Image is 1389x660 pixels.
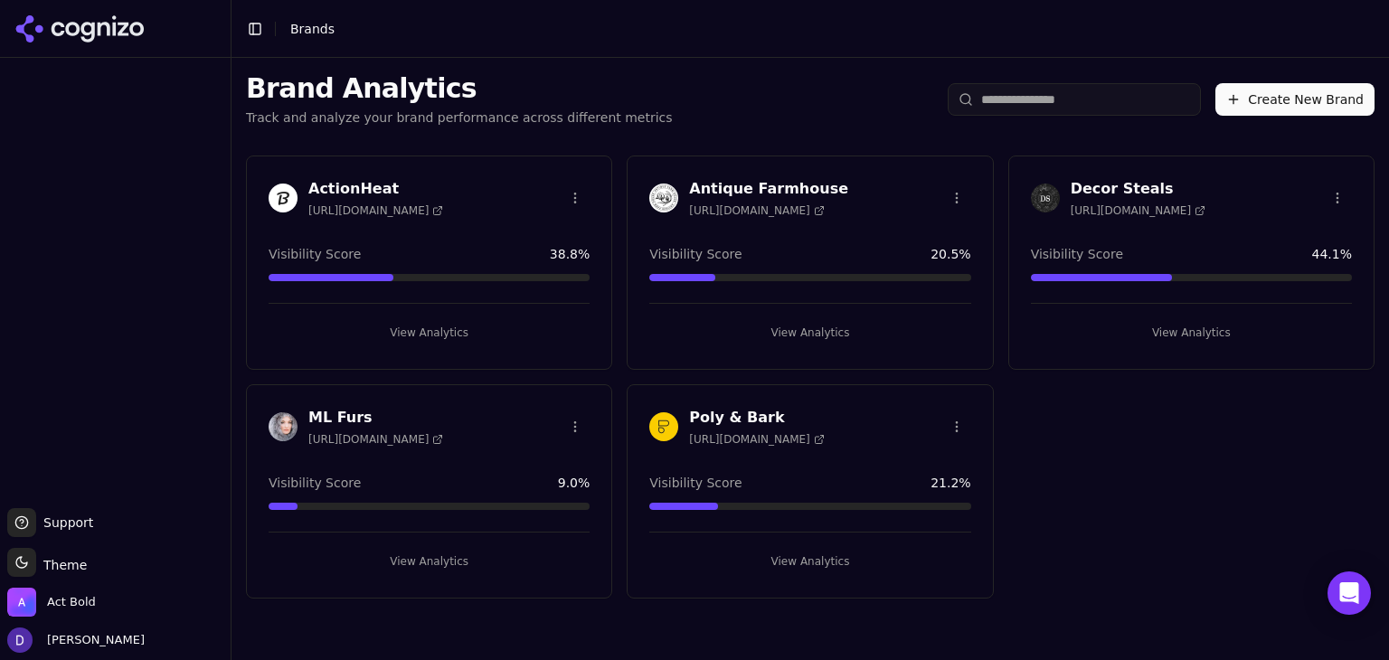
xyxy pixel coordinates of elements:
[689,178,848,200] h3: Antique Farmhouse
[308,407,443,429] h3: ML Furs
[649,245,742,263] span: Visibility Score
[290,20,335,38] nav: breadcrumb
[269,412,298,441] img: ML Furs
[7,627,33,653] img: David White
[269,474,361,492] span: Visibility Score
[1031,318,1352,347] button: View Analytics
[649,474,742,492] span: Visibility Score
[1031,184,1060,212] img: Decor Steals
[7,588,36,617] img: Act Bold
[308,178,443,200] h3: ActionHeat
[290,22,335,36] span: Brands
[1071,203,1205,218] span: [URL][DOMAIN_NAME]
[246,108,673,127] p: Track and analyze your brand performance across different metrics
[36,514,93,532] span: Support
[40,632,145,648] span: [PERSON_NAME]
[308,203,443,218] span: [URL][DOMAIN_NAME]
[550,245,590,263] span: 38.8 %
[1312,245,1352,263] span: 44.1 %
[649,412,678,441] img: Poly & Bark
[558,474,591,492] span: 9.0 %
[931,245,970,263] span: 20.5 %
[7,588,96,617] button: Open organization switcher
[689,203,824,218] span: [URL][DOMAIN_NAME]
[649,547,970,576] button: View Analytics
[7,627,145,653] button: Open user button
[1031,245,1123,263] span: Visibility Score
[246,72,673,105] h1: Brand Analytics
[689,407,824,429] h3: Poly & Bark
[308,432,443,447] span: [URL][DOMAIN_NAME]
[649,318,970,347] button: View Analytics
[931,474,970,492] span: 21.2 %
[649,184,678,212] img: Antique Farmhouse
[1215,83,1375,116] button: Create New Brand
[1071,178,1205,200] h3: Decor Steals
[1328,571,1371,615] div: Open Intercom Messenger
[47,594,96,610] span: Act Bold
[269,318,590,347] button: View Analytics
[269,184,298,212] img: ActionHeat
[689,432,824,447] span: [URL][DOMAIN_NAME]
[269,547,590,576] button: View Analytics
[269,245,361,263] span: Visibility Score
[36,558,87,572] span: Theme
